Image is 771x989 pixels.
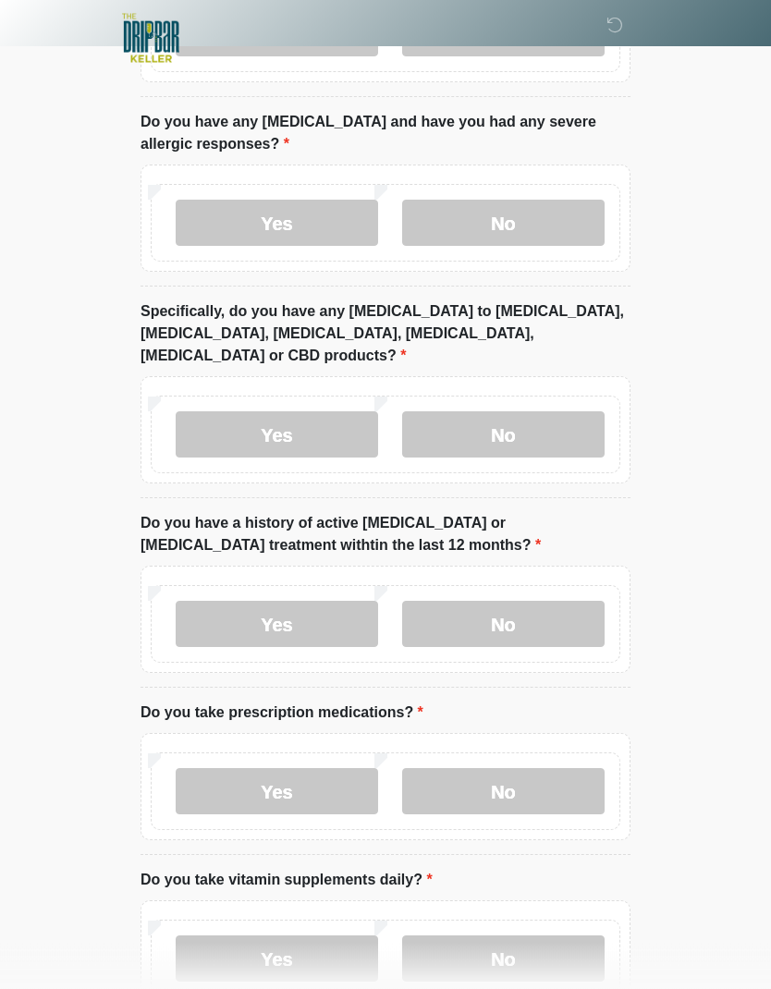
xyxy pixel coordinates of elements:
label: Yes [176,201,378,247]
img: The DRIPBaR - Keller Logo [122,14,179,63]
label: Yes [176,412,378,458]
label: No [402,201,605,247]
label: Do you take vitamin supplements daily? [141,870,433,892]
label: Do you have any [MEDICAL_DATA] and have you had any severe allergic responses? [141,112,630,156]
label: No [402,602,605,648]
label: Specifically, do you have any [MEDICAL_DATA] to [MEDICAL_DATA], [MEDICAL_DATA], [MEDICAL_DATA], [... [141,301,630,368]
label: Do you take prescription medications? [141,702,423,725]
label: Yes [176,936,378,983]
label: Do you have a history of active [MEDICAL_DATA] or [MEDICAL_DATA] treatment withtin the last 12 mo... [141,513,630,557]
label: No [402,412,605,458]
label: Yes [176,769,378,815]
label: No [402,769,605,815]
label: Yes [176,602,378,648]
label: No [402,936,605,983]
